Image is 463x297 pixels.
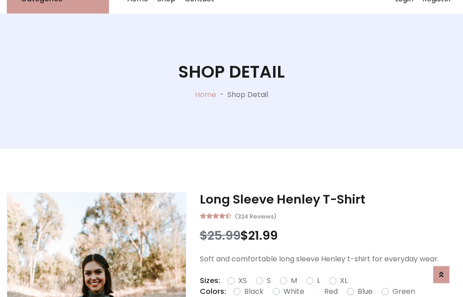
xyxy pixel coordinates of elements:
[324,286,338,297] label: Red
[216,89,227,100] p: -
[248,227,278,244] span: 21.99
[200,275,220,286] p: Sizes:
[358,286,373,297] label: Blue
[317,275,320,286] label: L
[195,89,216,100] a: Home
[291,275,297,286] label: M
[200,192,456,207] h3: Long Sleeve Henley T-Shirt
[200,228,456,243] h3: $
[283,286,304,297] label: White
[178,62,285,82] h1: Shop Detail
[392,286,415,297] label: Green
[200,254,456,265] p: Soft and comfortable long sleeve Henley t-shirt for everyday wear.
[244,286,264,297] label: Black
[227,89,268,100] p: Shop Detail
[340,275,348,286] label: XL
[238,275,247,286] label: XS
[235,210,276,221] small: (324 Reviews)
[200,227,241,244] span: $25.99
[267,275,271,286] label: S
[200,286,226,297] p: Colors:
